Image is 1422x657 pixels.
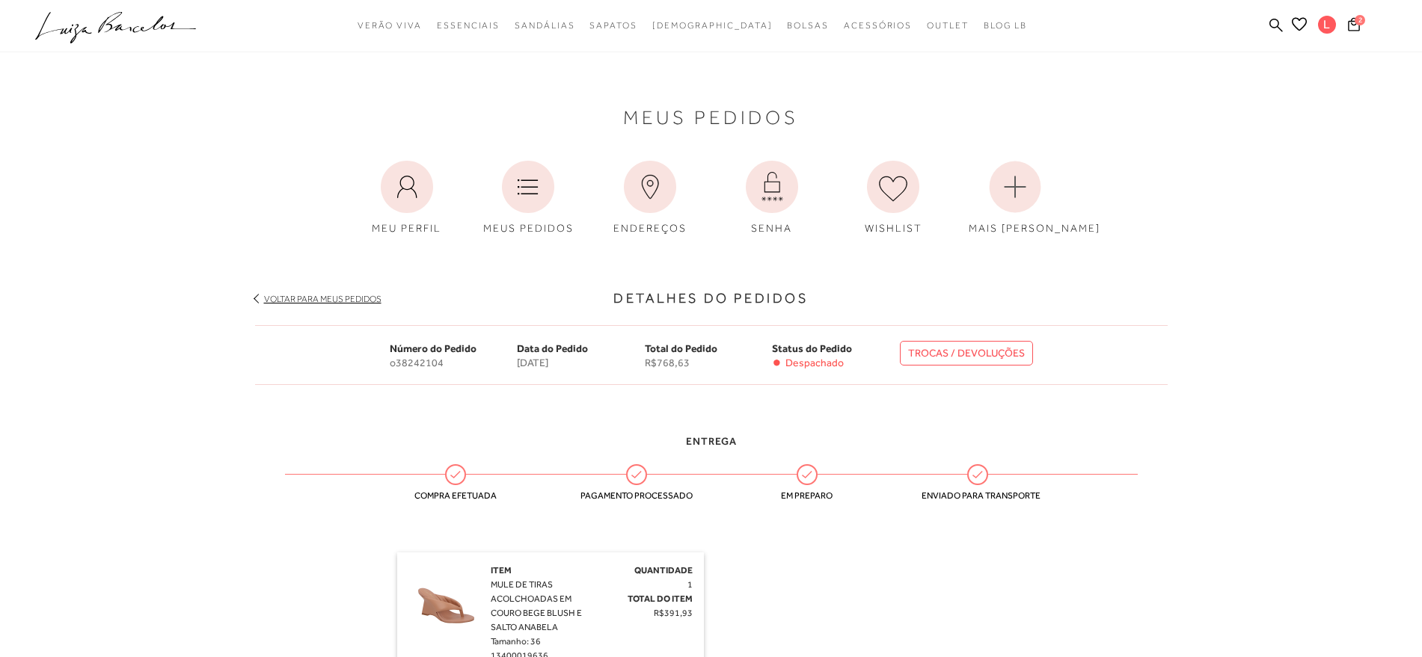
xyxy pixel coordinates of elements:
span: Status do Pedido [772,342,852,354]
span: MULE DE TIRAS ACOLCHOADAS EM COURO BEGE BLUSH E SALTO ANABELA [491,579,582,632]
span: Essenciais [437,20,500,31]
span: ENDEREÇOS [613,222,687,234]
a: categoryNavScreenReaderText [515,12,574,40]
h3: Detalhes do Pedidos [255,289,1168,309]
span: o38242104 [390,357,518,369]
span: [DATE] [517,357,645,369]
a: MEU PERFIL [349,153,465,244]
span: Verão Viva [358,20,422,31]
span: Sapatos [589,20,637,31]
a: categoryNavScreenReaderText [358,12,422,40]
span: SENHA [751,222,792,234]
a: WISHLIST [836,153,951,244]
a: SENHA [714,153,830,244]
a: MAIS [PERSON_NAME] [957,153,1073,244]
span: Despachado [785,357,844,369]
span: MEU PERFIL [372,222,441,234]
span: Outlet [927,20,969,31]
span: Compra efetuada [399,490,512,501]
button: 2 [1343,16,1364,37]
span: WISHLIST [865,222,922,234]
span: R$768,63 [645,357,773,369]
span: Acessórios [844,20,912,31]
a: TROCAS / DEVOLUÇÕES [900,341,1033,365]
span: Sandálias [515,20,574,31]
a: Voltar para meus pedidos [264,294,381,304]
span: BLOG LB [984,20,1027,31]
span: Em preparo [751,490,863,501]
span: MAIS [PERSON_NAME] [969,222,1100,234]
span: [DEMOGRAPHIC_DATA] [652,20,773,31]
span: R$391,93 [654,608,693,618]
a: noSubCategoriesText [652,12,773,40]
a: ENDEREÇOS [592,153,708,244]
span: Quantidade [634,565,693,576]
a: categoryNavScreenReaderText [437,12,500,40]
span: Bolsas [787,20,829,31]
span: MEUS PEDIDOS [483,222,574,234]
span: 2 [1355,15,1365,25]
a: MEUS PEDIDOS [471,153,586,244]
span: Total do Pedido [645,342,717,354]
span: Entrega [686,435,737,447]
span: • [772,357,782,369]
span: Total do Item [628,593,693,604]
a: categoryNavScreenReaderText [787,12,829,40]
a: BLOG LB [984,12,1027,40]
span: Item [491,565,512,576]
span: Meus Pedidos [623,110,799,126]
img: MULE DE TIRAS ACOLCHOADAS EM COURO BEGE BLUSH E SALTO ANABELA [408,564,483,638]
button: L [1311,15,1343,38]
span: Data do Pedido [517,342,588,354]
span: Enviado para transporte [922,490,1034,501]
span: Número do Pedido [390,342,476,354]
span: L [1318,16,1336,34]
a: categoryNavScreenReaderText [927,12,969,40]
a: categoryNavScreenReaderText [844,12,912,40]
span: Pagamento processado [580,490,693,501]
span: 1 [687,579,693,590]
a: categoryNavScreenReaderText [589,12,637,40]
span: Tamanho: 36 [491,636,541,647]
